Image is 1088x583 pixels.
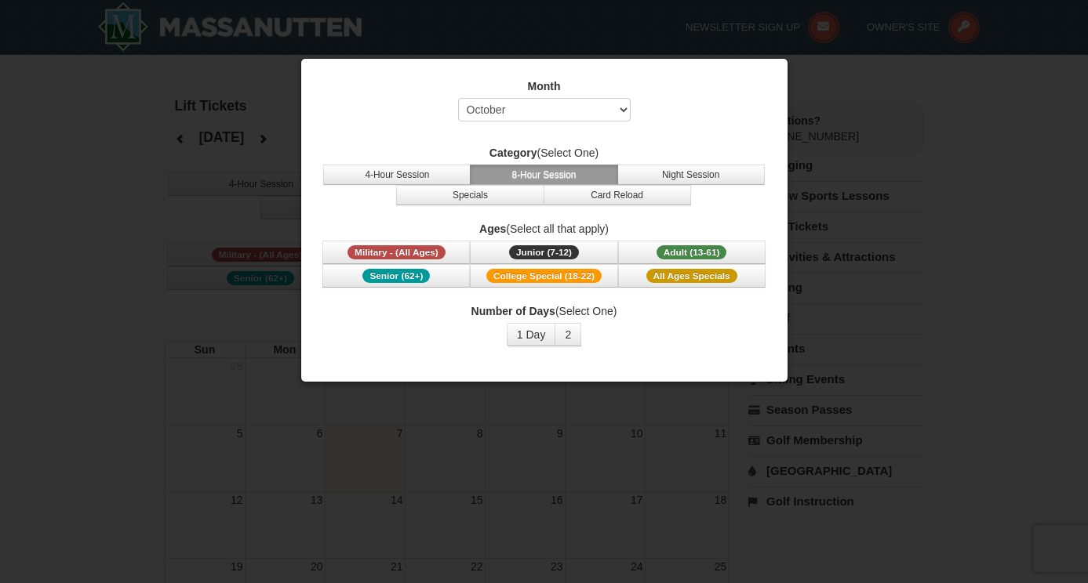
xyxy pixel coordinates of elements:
strong: Number of Days [471,305,555,317]
button: Specials [396,185,544,205]
strong: Category [489,147,537,159]
span: College Special (18-22) [486,269,602,283]
button: 2 [555,323,581,346]
label: (Select all that apply) [321,221,768,237]
button: Card Reload [544,185,691,205]
span: Junior (7-12) [509,245,579,259]
button: 4-Hour Session [323,165,471,185]
span: Adult (13-61) [657,245,727,259]
button: 8-Hour Session [470,165,617,185]
span: Senior (62+) [362,269,430,283]
button: All Ages Specials [618,264,766,288]
button: College Special (18-22) [470,264,617,288]
button: Junior (7-12) [470,241,617,264]
button: Military - (All Ages) [322,241,470,264]
button: Night Session [617,165,765,185]
label: (Select One) [321,145,768,161]
button: Senior (62+) [322,264,470,288]
button: Adult (13-61) [618,241,766,264]
span: All Ages Specials [646,269,737,283]
label: (Select One) [321,303,768,319]
strong: Month [528,80,561,92]
strong: Ages [479,223,506,235]
span: Military - (All Ages) [348,245,446,259]
button: 1 Day [507,323,556,346]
